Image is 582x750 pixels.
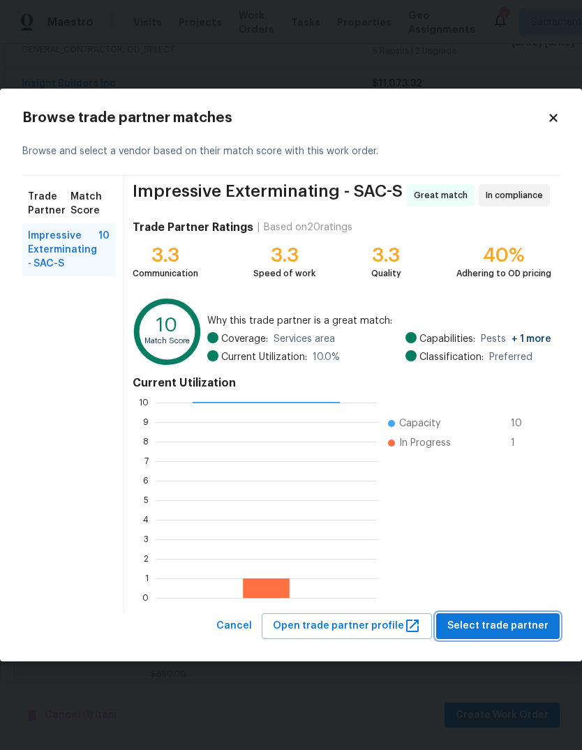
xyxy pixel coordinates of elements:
div: 3.3 [133,248,198,262]
span: Great match [414,188,473,202]
span: 10 [98,229,110,271]
span: 10 [511,417,533,430]
text: 6 [143,477,149,485]
div: 3.3 [253,248,315,262]
span: Services area [274,332,335,346]
text: 9 [143,418,149,426]
div: Based on 20 ratings [264,220,352,234]
button: Open trade partner profile [262,613,432,639]
div: | [253,220,264,234]
div: Speed of work [253,267,315,280]
div: Adhering to OD pricing [456,267,551,280]
text: 10 [156,317,177,336]
span: Capacity [399,417,440,430]
span: Coverage: [221,332,268,346]
span: Impressive Exterminating - SAC-S [28,229,98,271]
text: 2 [144,555,149,563]
span: Match Score [70,190,110,218]
div: Quality [371,267,401,280]
text: 1 [145,574,149,583]
div: 3.3 [371,248,401,262]
span: Capabilities: [419,332,475,346]
span: In Progress [399,436,451,450]
span: Select trade partner [447,617,549,635]
text: Match Score [144,337,190,345]
text: 8 [143,437,149,446]
span: Open trade partner profile [273,617,421,635]
text: 5 [144,496,149,504]
span: In compliance [486,188,549,202]
div: Browse and select a vendor based on their match score with this work order. [22,128,560,176]
span: Classification: [419,350,484,364]
span: Why this trade partner is a great match: [207,314,551,328]
span: 10.0 % [313,350,340,364]
span: Preferred [489,350,532,364]
div: 40% [456,248,551,262]
h2: Browse trade partner matches [22,111,547,125]
button: Select trade partner [436,613,560,639]
h4: Current Utilization [133,376,551,390]
text: 0 [142,594,149,602]
text: 4 [143,516,149,524]
span: 1 [511,436,533,450]
span: Cancel [216,617,252,635]
span: Trade Partner [28,190,70,218]
h4: Trade Partner Ratings [133,220,253,234]
button: Cancel [211,613,258,639]
div: Communication [133,267,198,280]
span: Impressive Exterminating - SAC-S [133,184,403,207]
span: Pests [481,332,551,346]
span: Current Utilization: [221,350,307,364]
span: + 1 more [512,334,551,344]
text: 10 [139,398,149,407]
text: 7 [144,457,149,465]
text: 3 [144,535,149,543]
